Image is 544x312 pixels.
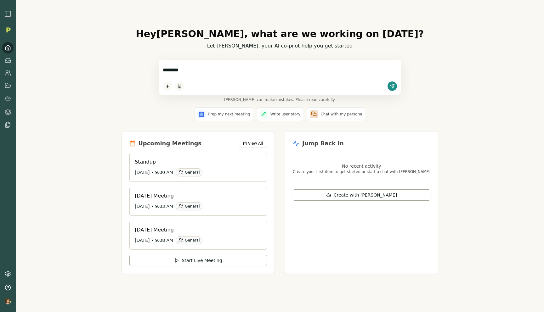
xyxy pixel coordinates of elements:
[293,163,430,169] p: No recent activity
[163,81,172,91] button: Add content to chat
[135,192,257,200] h3: [DATE] Meeting
[176,202,202,210] div: General
[129,187,267,216] a: [DATE] Meeting[DATE] • 9:03 AMGeneral
[135,226,257,234] h3: [DATE] Meeting
[270,112,301,117] span: Write user story
[122,42,438,50] p: Let [PERSON_NAME], your AI co-pilot help you get started
[248,141,263,146] span: View All
[208,112,250,117] span: Prep my next meeting
[176,168,202,176] div: General
[307,107,365,121] button: Chat with my persona
[135,236,257,244] div: [DATE] • 9:08 AM
[176,236,202,244] div: General
[334,192,397,198] span: Create with [PERSON_NAME]
[195,107,253,121] button: Prep my next meeting
[257,107,303,121] button: Write user story
[2,282,14,293] button: Help
[388,81,397,91] button: Send message
[175,81,184,91] button: Start dictation
[302,139,344,148] h2: Jump Back In
[320,112,362,117] span: Chat with my persona
[293,189,430,201] button: Create with [PERSON_NAME]
[129,255,267,266] button: Start Live Meeting
[135,168,257,176] div: [DATE] • 9:00 AM
[135,158,257,166] h3: Standup
[5,298,11,304] img: profile
[129,153,267,182] a: Standup[DATE] • 9:00 AMGeneral
[159,97,401,102] span: [PERSON_NAME] can make mistakes. Please read carefully.
[129,221,267,250] a: [DATE] Meeting[DATE] • 9:08 AMGeneral
[4,10,12,18] img: sidebar
[239,139,267,148] button: View All
[122,28,438,40] h1: Hey [PERSON_NAME] , what are we working on [DATE]?
[135,202,257,210] div: [DATE] • 9:03 AM
[3,25,13,35] img: Organization logo
[138,139,201,148] h2: Upcoming Meetings
[293,169,430,174] p: Create your first item to get started or start a chat with [PERSON_NAME]
[182,257,222,264] span: Start Live Meeting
